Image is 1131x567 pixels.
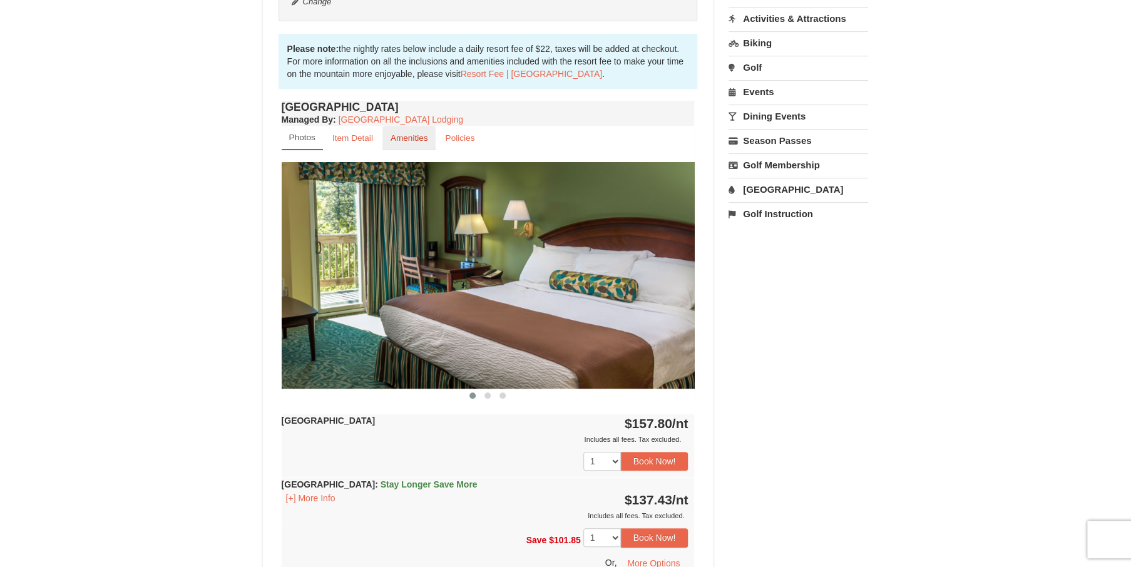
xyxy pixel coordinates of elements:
img: 18876286-36-6bbdb14b.jpg [282,162,695,388]
a: Dining Events [729,105,868,128]
span: Managed By [282,115,333,125]
a: Item Detail [324,126,381,150]
a: Season Passes [729,129,868,152]
a: Events [729,80,868,103]
a: Amenities [382,126,436,150]
span: : [375,479,378,489]
a: [GEOGRAPHIC_DATA] Lodging [339,115,463,125]
a: Golf Instruction [729,202,868,225]
button: Book Now! [621,528,688,547]
small: Policies [445,133,474,143]
span: /nt [672,493,688,507]
a: Resort Fee | [GEOGRAPHIC_DATA] [461,69,602,79]
span: $137.43 [625,493,672,507]
div: Includes all fees. Tax excluded. [282,509,688,522]
a: Biking [729,31,868,54]
span: Or, [605,557,617,567]
small: Item Detail [332,133,373,143]
button: Book Now! [621,452,688,471]
div: the nightly rates below include a daily resort fee of $22, taxes will be added at checkout. For m... [279,34,698,89]
a: Policies [437,126,483,150]
strong: [GEOGRAPHIC_DATA] [282,479,478,489]
strong: $157.80 [625,416,688,431]
strong: Please note: [287,44,339,54]
strong: : [282,115,336,125]
a: Golf [729,56,868,79]
small: Amenities [391,133,428,143]
a: Golf Membership [729,153,868,176]
span: Save [526,535,546,545]
small: Photos [289,133,315,142]
span: /nt [672,416,688,431]
h4: [GEOGRAPHIC_DATA] [282,101,695,113]
div: Includes all fees. Tax excluded. [282,433,688,446]
button: [+] More Info [282,491,340,505]
a: [GEOGRAPHIC_DATA] [729,178,868,201]
span: Stay Longer Save More [381,479,478,489]
a: Activities & Attractions [729,7,868,30]
strong: [GEOGRAPHIC_DATA] [282,416,376,426]
a: Photos [282,126,323,150]
span: $101.85 [549,535,581,545]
